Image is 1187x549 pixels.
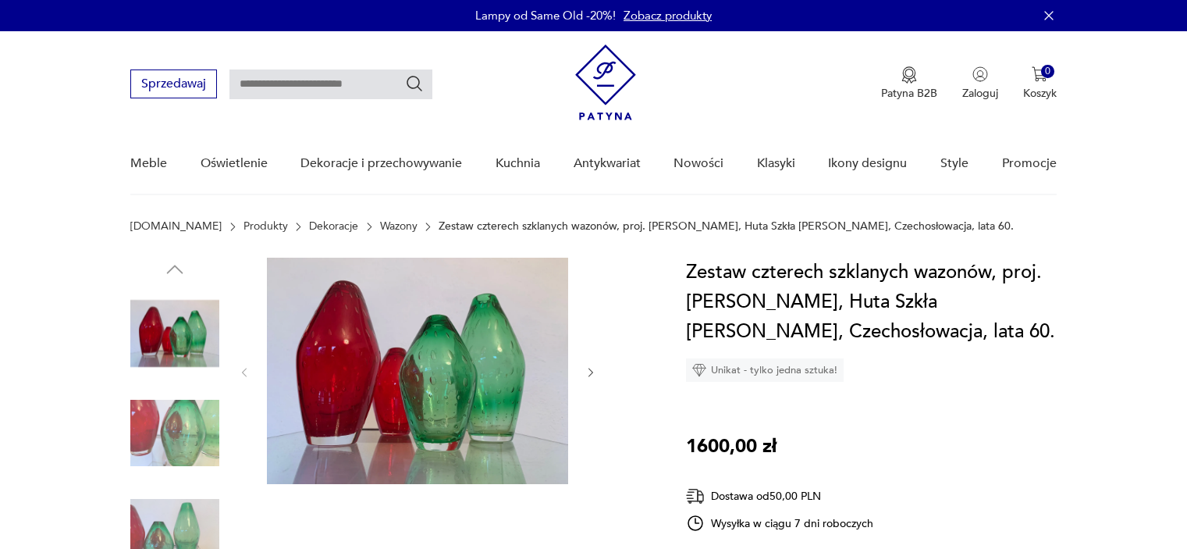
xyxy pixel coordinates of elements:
a: Style [940,134,968,194]
img: Ikona dostawy [686,487,705,506]
a: Ikony designu [828,134,907,194]
p: Koszyk [1023,86,1057,101]
p: Zestaw czterech szklanych wazonów, proj. [PERSON_NAME], Huta Szkła [PERSON_NAME], Czechosłowacja,... [439,220,1014,233]
a: Promocje [1002,134,1057,194]
img: Ikona medalu [901,66,917,84]
div: Dostawa od 50,00 PLN [686,487,873,506]
a: Zobacz produkty [624,8,712,23]
img: Zdjęcie produktu Zestaw czterech szklanych wazonów, proj. Milan Metelak, Huta Szkła Harrachov, Cz... [130,289,219,378]
button: 0Koszyk [1023,66,1057,101]
p: Zaloguj [962,86,998,101]
a: Kuchnia [496,134,540,194]
a: Antykwariat [574,134,641,194]
h1: Zestaw czterech szklanych wazonów, proj. [PERSON_NAME], Huta Szkła [PERSON_NAME], Czechosłowacja,... [686,258,1057,347]
img: Patyna - sklep z meblami i dekoracjami vintage [575,45,636,120]
img: Ikona diamentu [692,363,706,377]
div: Unikat - tylko jedna sztuka! [686,358,844,382]
a: Produkty [243,220,288,233]
a: Wazony [380,220,418,233]
div: 0 [1041,65,1054,78]
p: Lampy od Same Old -20%! [475,8,616,23]
button: Szukaj [405,74,424,93]
a: Meble [130,134,167,194]
div: Wysyłka w ciągu 7 dni roboczych [686,514,873,533]
img: Zdjęcie produktu Zestaw czterech szklanych wazonów, proj. Milan Metelak, Huta Szkła Harrachov, Cz... [267,258,568,484]
a: [DOMAIN_NAME] [130,220,222,233]
a: Dekoracje i przechowywanie [300,134,462,194]
button: Sprzedawaj [130,70,217,98]
a: Oświetlenie [201,134,268,194]
p: Patyna B2B [881,86,937,101]
a: Dekoracje [309,220,358,233]
a: Nowości [673,134,723,194]
img: Zdjęcie produktu Zestaw czterech szklanych wazonów, proj. Milan Metelak, Huta Szkła Harrachov, Cz... [130,389,219,478]
p: 1600,00 zł [686,432,777,462]
a: Sprzedawaj [130,80,217,91]
a: Ikona medaluPatyna B2B [881,66,937,101]
img: Ikonka użytkownika [972,66,988,82]
a: Klasyki [757,134,795,194]
img: Ikona koszyka [1032,66,1047,82]
button: Patyna B2B [881,66,937,101]
button: Zaloguj [962,66,998,101]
